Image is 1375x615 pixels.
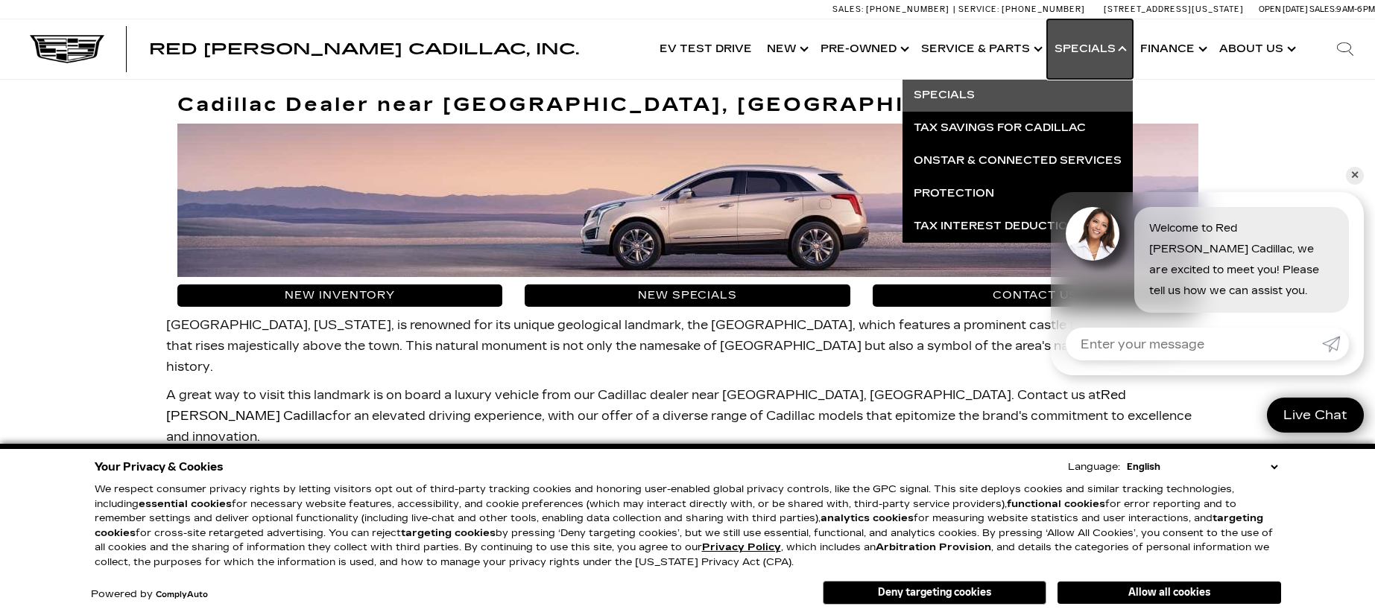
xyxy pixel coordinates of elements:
[139,498,232,510] strong: essential cookies
[1336,4,1375,14] span: 9 AM-6 PM
[1068,462,1120,472] div: Language:
[1134,207,1349,313] div: Welcome to Red [PERSON_NAME] Cadillac, we are excited to meet you! Please tell us how we can assi...
[958,4,999,14] span: Service:
[95,512,1263,539] strong: targeting cookies
[1007,498,1105,510] strong: functional cookies
[1267,398,1364,433] a: Live Chat
[903,144,1133,177] a: OnStar & Connected Services
[866,4,949,14] span: [PHONE_NUMBER]
[821,512,914,524] strong: analytics cookies
[1104,4,1244,14] a: [STREET_ADDRESS][US_STATE]
[759,19,813,79] a: New
[903,210,1133,243] a: Tax Interest Deduction
[177,93,1017,116] strong: Cadillac Dealer near [GEOGRAPHIC_DATA], [GEOGRAPHIC_DATA]
[876,541,991,553] strong: Arbitration Provision
[166,315,1210,377] p: [GEOGRAPHIC_DATA], [US_STATE], is renowned for its unique geological landmark, the [GEOGRAPHIC_DA...
[177,284,503,307] a: New Inventory
[702,541,781,553] u: Privacy Policy
[903,79,1133,112] a: Specials
[166,388,1126,423] a: Red [PERSON_NAME] Cadillac
[832,5,953,13] a: Sales: [PHONE_NUMBER]
[1309,4,1336,14] span: Sales:
[873,284,1198,307] a: Contact Us
[832,4,864,14] span: Sales:
[149,40,579,58] span: Red [PERSON_NAME] Cadillac, Inc.
[1276,407,1355,424] span: Live Chat
[95,456,224,477] span: Your Privacy & Cookies
[149,42,579,57] a: Red [PERSON_NAME] Cadillac, Inc.
[1212,19,1300,79] a: About Us
[1322,328,1349,360] a: Submit
[953,5,1089,13] a: Service: [PHONE_NUMBER]
[903,177,1133,210] a: Protection
[1315,19,1375,79] div: Search
[177,124,1198,277] img: Cadillac Dealer
[823,581,1046,605] button: Deny targeting cookies
[525,284,850,307] a: New Specials
[652,19,759,79] a: EV Test Drive
[1123,459,1281,474] select: Language Select
[1066,207,1119,261] img: Agent profile photo
[1058,581,1281,604] button: Allow all cookies
[813,19,914,79] a: Pre-Owned
[166,385,1210,447] p: A great way to visit this landmark is on board a luxury vehicle from our Cadillac dealer near [GE...
[156,590,208,599] a: ComplyAuto
[903,112,1133,144] a: Tax Savings for Cadillac
[401,527,496,539] strong: targeting cookies
[1002,4,1085,14] span: [PHONE_NUMBER]
[1133,19,1212,79] a: Finance
[91,590,208,599] div: Powered by
[914,19,1047,79] a: Service & Parts
[1066,328,1322,360] input: Enter your message
[95,482,1281,570] p: We respect consumer privacy rights by letting visitors opt out of third-party tracking cookies an...
[1047,19,1133,79] a: Specials
[1259,4,1308,14] span: Open [DATE]
[30,35,104,63] img: Cadillac Dark Logo with Cadillac White Text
